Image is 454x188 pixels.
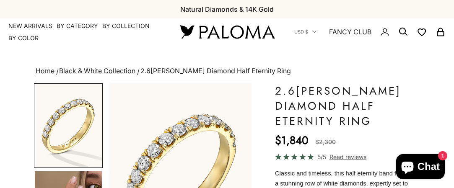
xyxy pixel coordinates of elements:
[315,137,336,147] compare-at-price: $2,300
[102,22,150,30] summary: By Collection
[180,4,274,15] p: Natural Diamonds & 14K Gold
[8,22,160,42] nav: Primary navigation
[275,152,420,162] a: 5/5 Read reviews
[34,65,420,77] nav: breadcrumbs
[57,22,98,30] summary: By Category
[140,67,291,75] span: 2.6[PERSON_NAME] Diamond Half Eternity Ring
[8,22,52,30] a: NEW ARRIVALS
[8,34,39,42] summary: By Color
[34,83,103,168] button: Go to item 1
[294,28,317,36] button: USD $
[329,152,366,162] span: Read reviews
[275,83,420,129] h1: 2.6[PERSON_NAME] Diamond Half Eternity Ring
[317,152,326,162] span: 5/5
[275,132,309,149] sale-price: $1,840
[59,67,135,75] a: Black & White Collection
[35,84,102,167] img: #YellowGold
[36,67,54,75] a: Home
[294,28,308,36] span: USD $
[394,154,447,181] inbox-online-store-chat: Shopify online store chat
[294,18,446,45] nav: Secondary navigation
[329,26,371,37] a: FANCY CLUB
